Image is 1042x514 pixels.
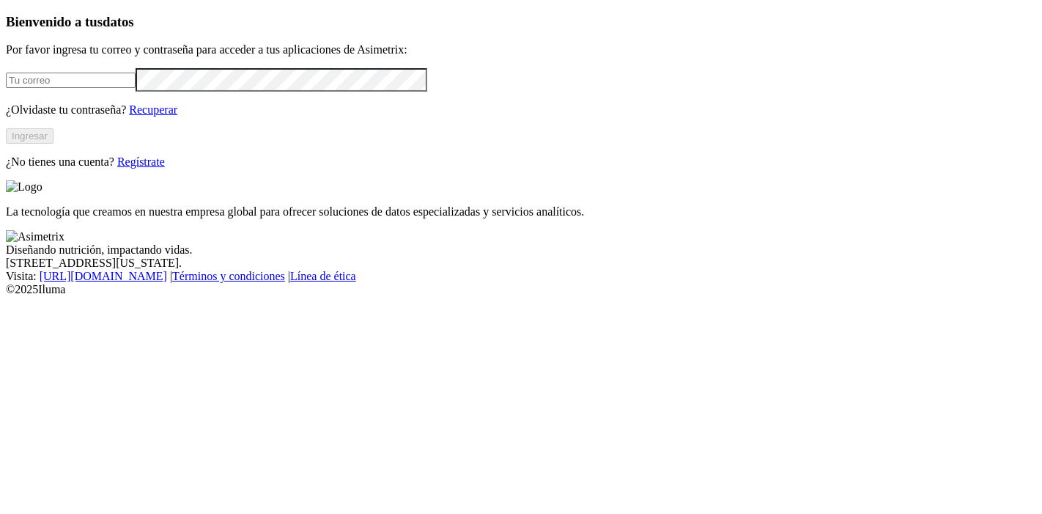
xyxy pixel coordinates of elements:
[172,270,285,282] a: Términos y condiciones
[6,257,1036,270] div: [STREET_ADDRESS][US_STATE].
[6,128,53,144] button: Ingresar
[103,14,134,29] span: datos
[6,283,1036,296] div: © 2025 Iluma
[129,103,177,116] a: Recuperar
[6,43,1036,56] p: Por favor ingresa tu correo y contraseña para acceder a tus aplicaciones de Asimetrix:
[117,155,165,168] a: Regístrate
[6,73,136,88] input: Tu correo
[6,205,1036,219] p: La tecnología que creamos en nuestra empresa global para ofrecer soluciones de datos especializad...
[6,180,43,194] img: Logo
[6,243,1036,257] div: Diseñando nutrición, impactando vidas.
[6,230,64,243] img: Asimetrix
[40,270,167,282] a: [URL][DOMAIN_NAME]
[6,103,1036,117] p: ¿Olvidaste tu contraseña?
[6,155,1036,169] p: ¿No tienes una cuenta?
[290,270,356,282] a: Línea de ética
[6,270,1036,283] div: Visita : | |
[6,14,1036,30] h3: Bienvenido a tus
